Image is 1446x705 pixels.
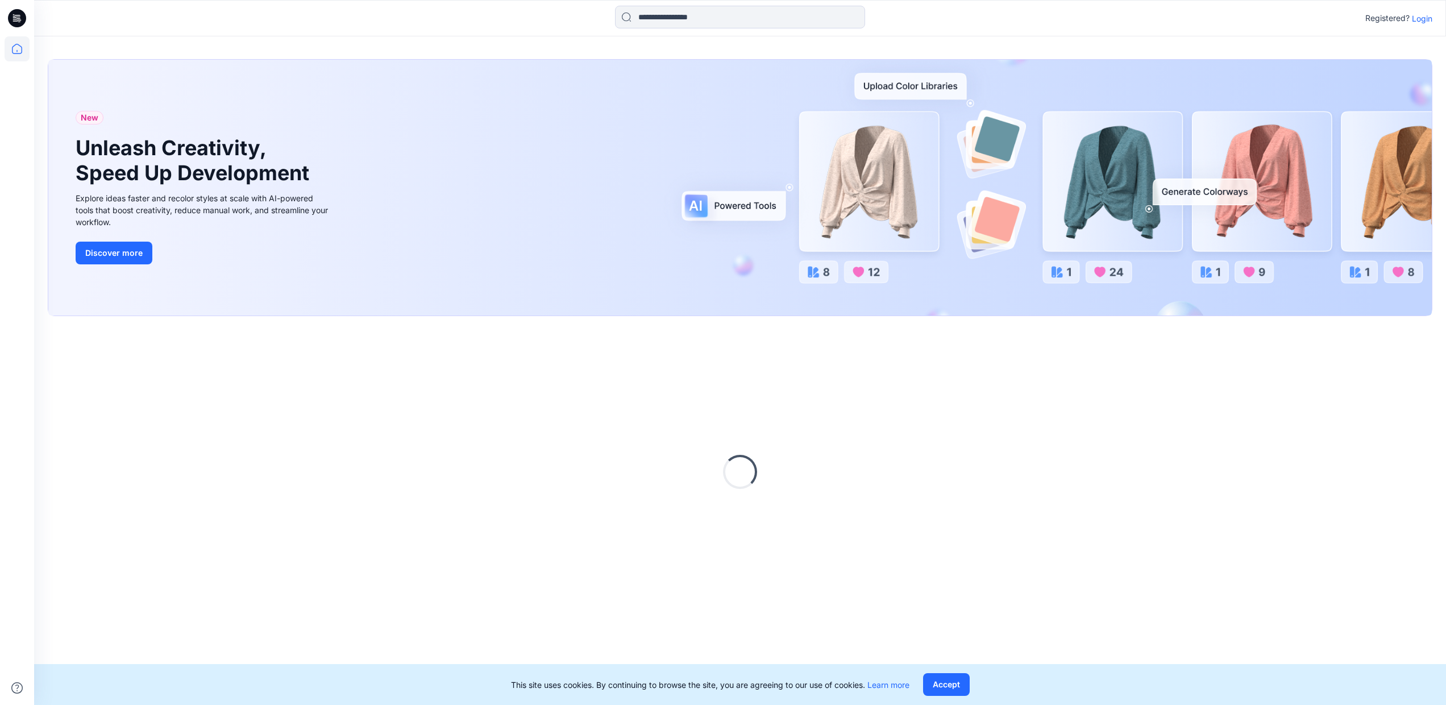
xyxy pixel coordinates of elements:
[76,242,152,264] button: Discover more
[867,680,909,690] a: Learn more
[1412,13,1432,24] p: Login
[76,192,331,228] div: Explore ideas faster and recolor styles at scale with AI-powered tools that boost creativity, red...
[81,111,98,125] span: New
[1365,11,1410,25] p: Registered?
[511,679,909,691] p: This site uses cookies. By continuing to browse the site, you are agreeing to our use of cookies.
[76,136,314,185] h1: Unleash Creativity, Speed Up Development
[923,673,970,696] button: Accept
[76,242,331,264] a: Discover more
